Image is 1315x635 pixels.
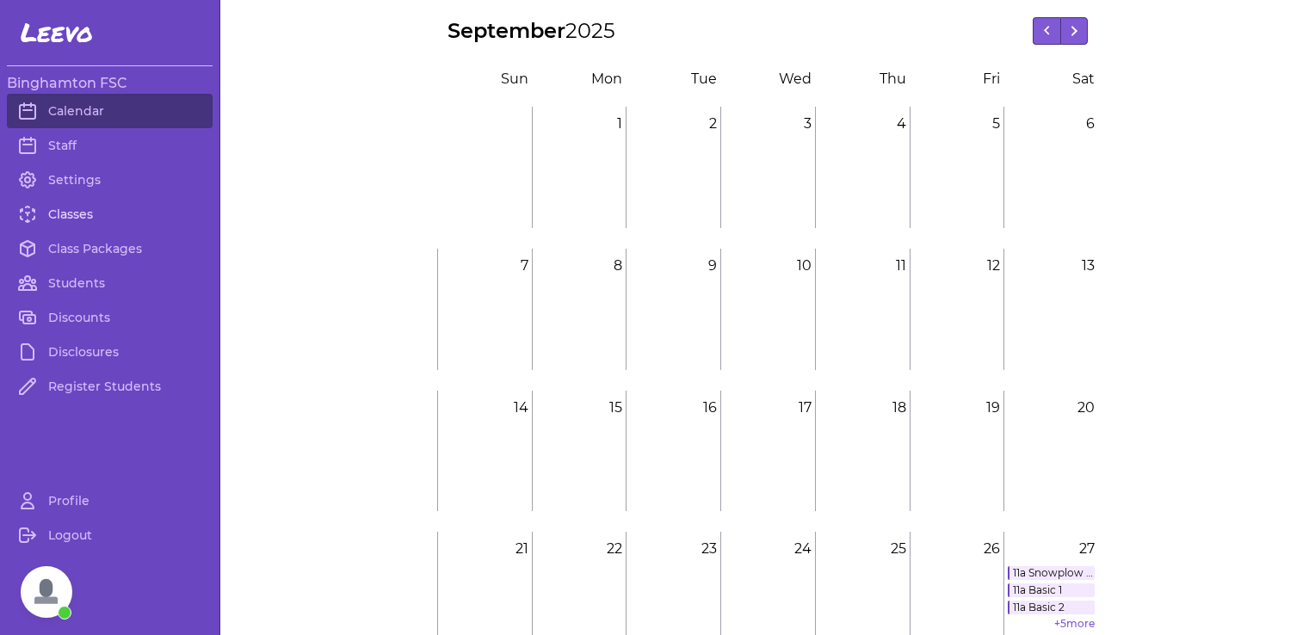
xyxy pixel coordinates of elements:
[1007,69,1095,89] div: S
[627,532,720,566] p: 23
[1008,566,1095,580] a: 11a Snowplow [PERSON_NAME] 1, 2, 3, 4
[533,391,627,425] p: 15
[911,391,1004,425] p: 19
[438,249,532,283] p: 7
[533,249,627,283] p: 8
[438,391,532,425] p: 14
[1004,249,1098,283] p: 13
[1054,617,1095,630] a: +5more
[699,71,717,87] span: ue
[7,73,213,94] h3: Binghamton FSC
[441,69,528,89] div: S
[721,532,815,566] p: 24
[533,107,627,141] p: 1
[816,107,910,141] p: 4
[7,231,213,266] a: Class Packages
[7,163,213,197] a: Settings
[535,69,623,89] div: M
[1081,71,1095,87] span: at
[911,532,1004,566] p: 26
[565,18,615,43] span: 2025
[533,532,627,566] p: 22
[604,71,622,87] span: on
[1004,391,1098,425] p: 20
[991,71,1000,87] span: ri
[7,335,213,369] a: Disclosures
[7,300,213,335] a: Discounts
[911,107,1004,141] p: 5
[448,18,565,43] span: September
[627,107,720,141] p: 2
[7,484,213,518] a: Profile
[438,532,532,566] p: 21
[724,69,812,89] div: W
[7,128,213,163] a: Staff
[793,71,812,87] span: ed
[1008,583,1095,597] a: 11a Basic 1
[816,391,910,425] p: 18
[7,518,213,552] a: Logout
[721,107,815,141] p: 3
[816,249,910,283] p: 11
[913,69,1001,89] div: F
[818,69,906,89] div: T
[7,94,213,128] a: Calendar
[816,532,910,566] p: 25
[1004,532,1098,566] p: 27
[21,566,72,618] div: Open chat
[7,197,213,231] a: Classes
[627,391,720,425] p: 16
[721,391,815,425] p: 17
[887,71,906,87] span: hu
[911,249,1004,283] p: 12
[7,369,213,404] a: Register Students
[627,249,720,283] p: 9
[1004,107,1098,141] p: 6
[721,249,815,283] p: 10
[21,17,93,48] span: Leevo
[629,69,717,89] div: T
[1008,601,1095,614] a: 11a Basic 2
[509,71,528,87] span: un
[7,266,213,300] a: Students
